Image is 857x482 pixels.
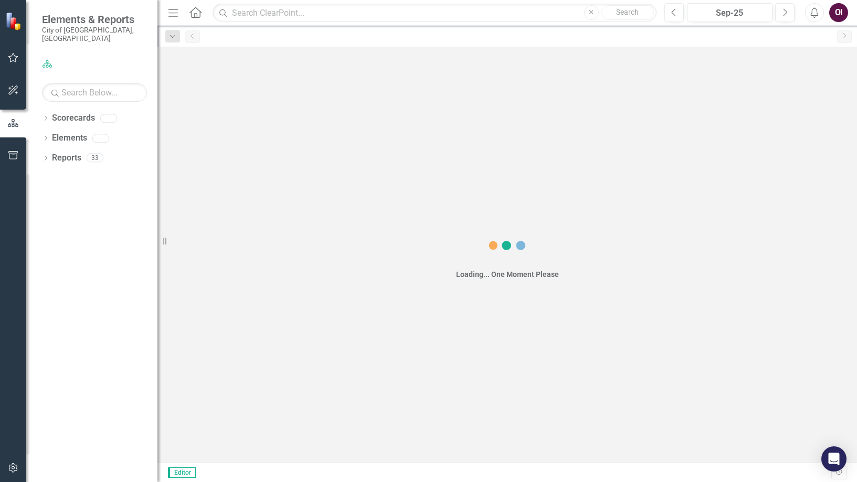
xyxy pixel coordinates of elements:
[601,5,654,20] button: Search
[456,269,559,280] div: Loading... One Moment Please
[691,7,769,19] div: Sep-25
[87,154,103,163] div: 33
[821,446,847,472] div: Open Intercom Messenger
[213,4,657,22] input: Search ClearPoint...
[42,26,147,43] small: City of [GEOGRAPHIC_DATA], [GEOGRAPHIC_DATA]
[52,152,81,164] a: Reports
[829,3,848,22] button: OI
[42,13,147,26] span: Elements & Reports
[616,8,639,16] span: Search
[42,83,147,102] input: Search Below...
[52,132,87,144] a: Elements
[5,12,24,30] img: ClearPoint Strategy
[687,3,773,22] button: Sep-25
[52,112,95,124] a: Scorecards
[168,467,196,478] span: Editor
